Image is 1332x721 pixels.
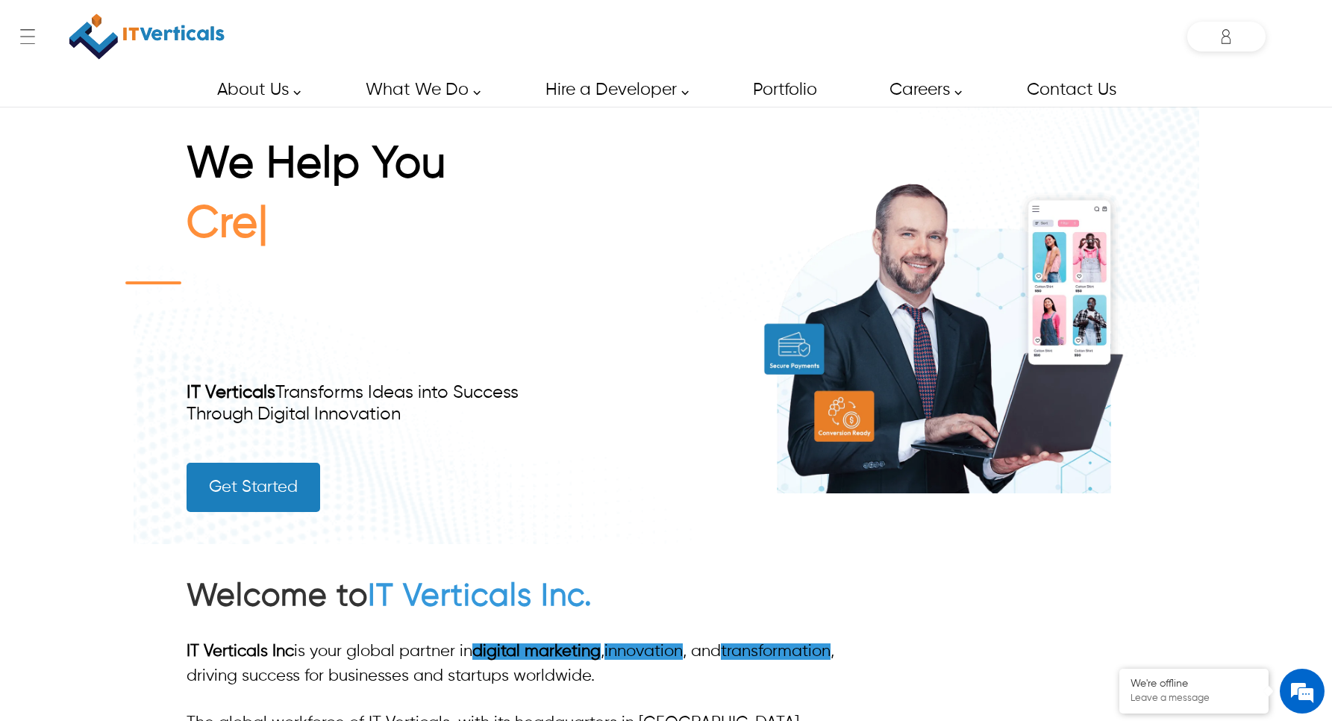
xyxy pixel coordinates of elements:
[528,73,697,107] a: Hire a Developer
[742,157,1145,493] img: build
[187,382,570,425] div: Transforms Ideas into Success Through Digital Innovation
[872,73,970,107] a: Careers
[187,203,258,246] span: Cre
[66,7,227,66] a: IT Verticals Inc
[187,463,320,512] a: Get Started
[472,643,601,660] a: digital marketing
[1010,73,1132,107] a: Contact Us
[348,73,489,107] a: What We Do
[604,643,683,660] span: innovation
[1131,678,1257,690] div: We're offline
[187,643,294,660] a: IT Verticals Inc
[187,139,570,199] h1: We Help You
[187,640,858,689] p: is your global partner in , , and , driving success for businesses and startups worldwide.
[368,581,592,612] a: IT Verticals Inc.
[721,643,831,660] span: transformation
[69,7,225,66] img: IT Verticals Inc
[187,576,858,617] h2: Welcome to
[736,73,833,107] a: Portfolio
[187,384,275,402] a: IT Verticals
[200,73,309,107] a: About Us
[1131,693,1257,705] p: Leave a message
